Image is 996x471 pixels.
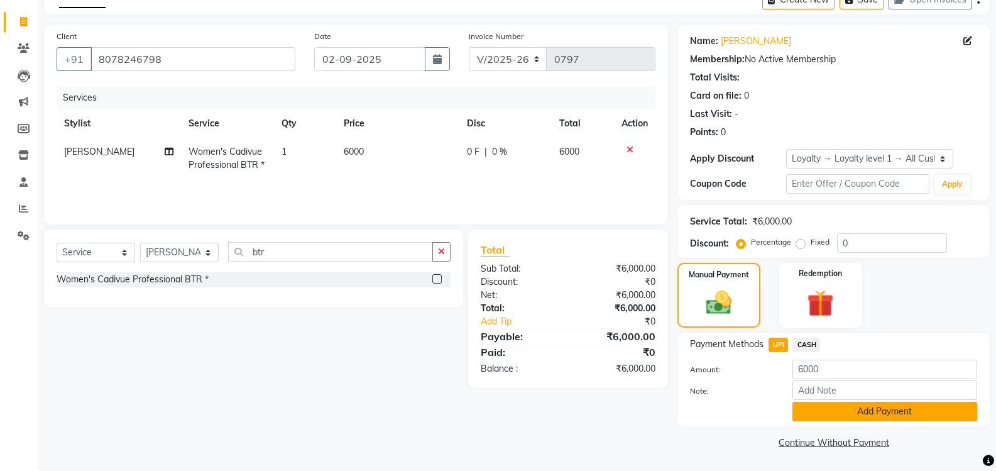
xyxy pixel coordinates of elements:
[336,109,459,138] th: Price
[792,360,977,379] input: Amount
[57,109,181,138] th: Stylist
[811,236,829,248] label: Fixed
[568,362,665,375] div: ₹6,000.00
[690,338,763,351] span: Payment Methods
[471,302,568,315] div: Total:
[57,47,92,71] button: +91
[467,145,479,158] span: 0 F
[735,108,738,121] div: -
[690,126,718,139] div: Points:
[681,385,782,397] label: Note:
[690,35,718,48] div: Name:
[769,338,788,352] span: UPI
[492,145,507,158] span: 0 %
[680,436,987,450] a: Continue Without Payment
[568,262,665,275] div: ₹6,000.00
[690,215,747,228] div: Service Total:
[568,289,665,302] div: ₹6,000.00
[698,288,740,318] img: _cash.svg
[689,269,749,280] label: Manual Payment
[792,402,977,421] button: Add Payment
[471,289,568,302] div: Net:
[57,273,209,286] div: Women's Cadivue Professional BTR *
[471,275,568,289] div: Discount:
[614,109,655,138] th: Action
[568,275,665,289] div: ₹0
[559,146,579,157] span: 6000
[481,243,510,257] span: Total
[681,364,782,375] label: Amount:
[793,338,820,352] span: CASH
[471,315,584,328] a: Add Tip
[690,71,740,84] div: Total Visits:
[471,329,568,344] div: Payable:
[690,108,732,121] div: Last Visit:
[690,53,977,66] div: No Active Membership
[690,53,745,66] div: Membership:
[344,146,364,157] span: 6000
[552,109,614,138] th: Total
[64,146,134,157] span: [PERSON_NAME]
[786,174,929,194] input: Enter Offer / Coupon Code
[282,146,287,157] span: 1
[799,268,842,279] label: Redemption
[228,242,433,262] input: Search or Scan
[57,31,77,42] label: Client
[792,380,977,400] input: Add Note
[751,236,791,248] label: Percentage
[274,109,336,138] th: Qty
[690,89,742,103] div: Card on file:
[471,262,568,275] div: Sub Total:
[181,109,274,138] th: Service
[471,362,568,375] div: Balance :
[690,237,729,250] div: Discount:
[584,315,665,328] div: ₹0
[721,35,791,48] a: [PERSON_NAME]
[690,177,785,191] div: Coupon Code
[721,126,726,139] div: 0
[744,89,749,103] div: 0
[568,302,665,315] div: ₹6,000.00
[469,31,523,42] label: Invoice Number
[58,86,665,109] div: Services
[471,345,568,360] div: Paid:
[568,329,665,344] div: ₹6,000.00
[799,287,842,320] img: _gift.svg
[568,345,665,360] div: ₹0
[690,152,785,165] div: Apply Discount
[314,31,331,42] label: Date
[459,109,552,138] th: Disc
[189,146,265,170] span: Women's Cadivue Professional BTR *
[752,215,792,228] div: ₹6,000.00
[90,47,295,71] input: Search by Name/Mobile/Email/Code
[484,145,487,158] span: |
[934,175,970,194] button: Apply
